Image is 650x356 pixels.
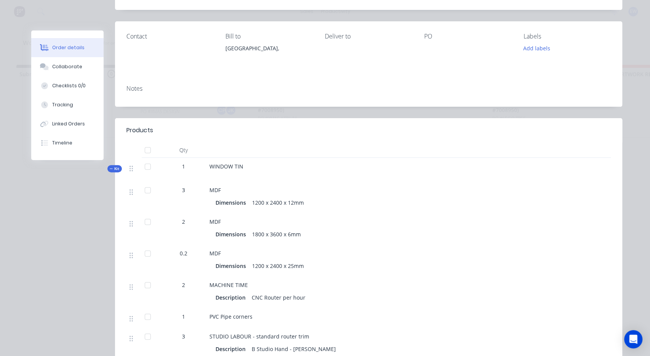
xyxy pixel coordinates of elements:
[126,85,611,92] div: Notes
[52,140,72,146] div: Timeline
[249,197,307,208] div: 1200 x 2400 x 12mm
[249,292,308,303] div: CNC Router per hour
[209,186,221,194] span: MDF
[182,186,185,194] span: 3
[216,229,249,240] div: Dimensions
[161,143,206,158] div: Qty
[52,44,85,51] div: Order details
[52,63,82,70] div: Collaborate
[325,33,412,40] div: Deliver to
[182,281,185,289] span: 2
[216,343,249,354] div: Description
[424,33,511,40] div: PO
[209,333,309,340] span: STUDIO LABOUR - standard router trim
[126,33,214,40] div: Contact
[31,38,104,57] button: Order details
[249,229,304,240] div: 1800 x 3600 x 6mm
[225,33,313,40] div: Bill to
[209,218,221,225] span: MDF
[249,343,339,354] div: B Studio Hand - [PERSON_NAME]
[31,76,104,95] button: Checklists 0/0
[216,260,249,271] div: Dimensions
[52,101,73,108] div: Tracking
[519,43,554,53] button: Add labels
[209,281,248,289] span: MACHINE TIME
[31,57,104,76] button: Collaborate
[225,43,313,67] div: [GEOGRAPHIC_DATA],
[209,250,221,257] span: MDF
[126,126,153,135] div: Products
[52,120,85,127] div: Linked Orders
[52,82,86,89] div: Checklists 0/0
[209,313,252,320] span: PVC Pipe corners
[107,165,122,172] div: Kit
[209,163,243,170] span: WINDOW TIN
[225,43,313,54] div: [GEOGRAPHIC_DATA],
[216,197,249,208] div: Dimensions
[216,292,249,303] div: Description
[31,133,104,152] button: Timeline
[624,330,642,348] div: Open Intercom Messenger
[31,114,104,133] button: Linked Orders
[182,332,185,340] span: 3
[249,260,307,271] div: 1200 x 2400 x 25mm
[31,95,104,114] button: Tracking
[182,162,185,170] span: 1
[110,166,120,172] span: Kit
[182,218,185,226] span: 2
[524,33,611,40] div: Labels
[180,249,187,257] span: 0.2
[182,313,185,321] span: 1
